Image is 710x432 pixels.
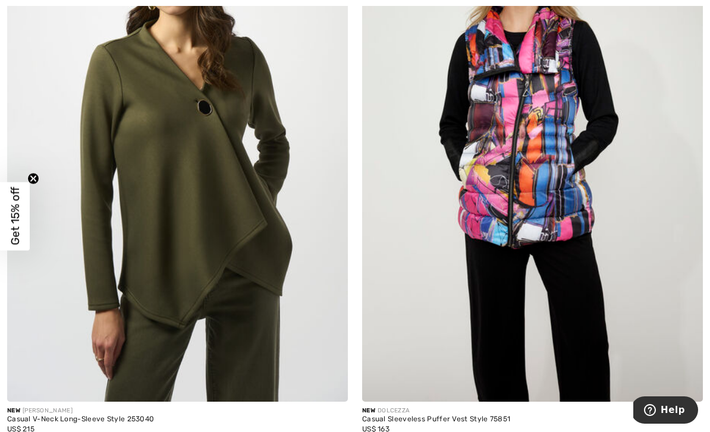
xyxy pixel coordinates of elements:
iframe: Opens a widget where you can find more information [633,396,698,426]
div: Casual V-Neck Long-Sleeve Style 253040 [7,415,348,424]
div: DOLCEZZA [362,406,703,415]
div: Casual Sleeveless Puffer Vest Style 75851 [362,415,703,424]
span: New [362,407,375,414]
div: [PERSON_NAME] [7,406,348,415]
span: New [7,407,20,414]
span: Get 15% off [8,187,22,245]
button: Close teaser [27,172,39,184]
